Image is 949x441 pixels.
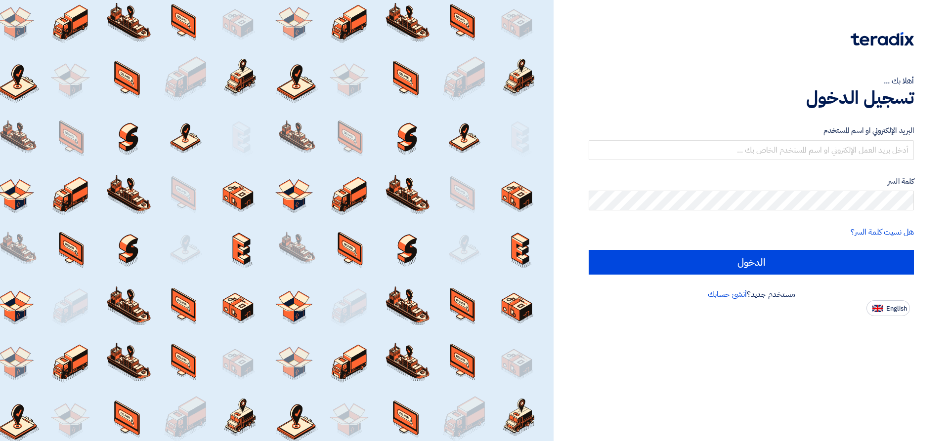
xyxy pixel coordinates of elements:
[866,300,910,316] button: English
[589,176,914,187] label: كلمة السر
[851,226,914,238] a: هل نسيت كلمة السر؟
[886,305,907,312] span: English
[589,288,914,300] div: مستخدم جديد؟
[851,32,914,46] img: Teradix logo
[589,87,914,109] h1: تسجيل الدخول
[589,75,914,87] div: أهلا بك ...
[589,140,914,160] input: أدخل بريد العمل الإلكتروني او اسم المستخدم الخاص بك ...
[708,288,747,300] a: أنشئ حسابك
[872,305,883,312] img: en-US.png
[589,250,914,275] input: الدخول
[589,125,914,136] label: البريد الإلكتروني او اسم المستخدم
